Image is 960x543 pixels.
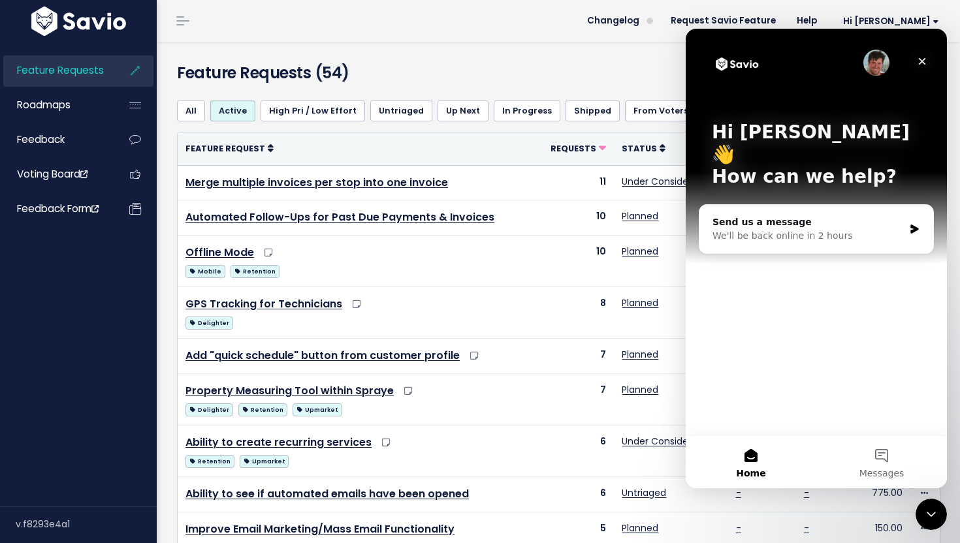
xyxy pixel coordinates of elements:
[736,486,741,499] a: -
[185,521,455,536] a: Improve Email Marketing/Mass Email Functionality
[185,486,469,501] a: Ability to see if automated emails have been opened
[17,98,71,112] span: Roadmaps
[827,11,950,31] a: Hi [PERSON_NAME]
[540,425,615,476] td: 6
[231,265,280,278] span: Retention
[238,403,287,416] span: Retention
[293,401,342,417] a: Upmarket
[540,373,615,425] td: 7
[587,16,639,25] span: Changelog
[185,262,225,279] a: Mobile
[540,287,615,339] td: 8
[16,507,157,541] div: v.f8293e4a1
[540,165,615,200] td: 11
[540,339,615,374] td: 7
[185,209,494,225] a: Automated Follow-Ups for Past Due Payments & Invoices
[28,7,129,36] img: logo-white.9d6f32f41409.svg
[185,245,254,260] a: Offline Mode
[185,401,233,417] a: Delighter
[3,159,108,189] a: Voting Board
[261,101,365,121] a: High Pri / Low Effort
[185,403,233,416] span: Delighter
[540,236,615,287] td: 10
[240,455,289,468] span: Upmarket
[185,383,394,398] a: Property Measuring Tool within Spraye
[494,101,560,121] a: In Progress
[551,143,596,154] span: Requests
[3,125,108,155] a: Feedback
[3,55,108,85] a: Feature Requests
[622,142,665,155] a: Status
[240,452,289,469] a: Upmarket
[804,486,809,499] a: -
[177,101,940,121] ul: Filter feature requests
[622,486,666,499] a: Untriaged
[660,11,786,31] a: Request Savio Feature
[17,167,88,181] span: Voting Board
[210,101,255,121] a: Active
[3,194,108,224] a: Feedback form
[185,296,342,311] a: GPS Tracking for Technicians
[185,455,234,468] span: Retention
[622,143,657,154] span: Status
[185,143,265,154] span: Feature Request
[3,90,108,120] a: Roadmaps
[185,452,234,469] a: Retention
[438,101,488,121] a: Up Next
[185,265,225,278] span: Mobile
[686,29,947,488] iframe: Intercom live chat
[622,175,715,188] a: Under Consideration
[540,476,615,512] td: 6
[231,262,280,279] a: Retention
[622,209,658,223] a: Planned
[551,142,606,155] a: Requests
[185,348,460,363] a: Add "quick schedule" button from customer profile
[786,11,827,31] a: Help
[843,16,939,26] span: Hi [PERSON_NAME]
[857,476,910,512] td: 775.00
[293,403,342,416] span: Upmarket
[185,314,233,330] a: Delighter
[566,101,620,121] a: Shipped
[622,296,658,309] a: Planned
[17,202,99,215] span: Feedback form
[185,142,274,155] a: Feature Request
[238,401,287,417] a: Retention
[622,245,658,258] a: Planned
[177,61,419,85] h4: Feature Requests (54)
[185,175,448,190] a: Merge multiple invoices per stop into one invoice
[185,435,372,450] a: Ability to create recurring services
[625,101,697,121] a: From Voters
[736,521,741,535] a: -
[370,101,432,121] a: Untriaged
[185,317,233,330] span: Delighter
[622,348,658,361] a: Planned
[916,499,947,530] iframe: Intercom live chat
[804,521,809,535] a: -
[540,200,615,236] td: 10
[622,521,658,535] a: Planned
[622,435,715,448] a: Under Consideration
[622,383,658,396] a: Planned
[17,132,65,146] span: Feedback
[17,63,104,77] span: Feature Requests
[177,101,205,121] a: All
